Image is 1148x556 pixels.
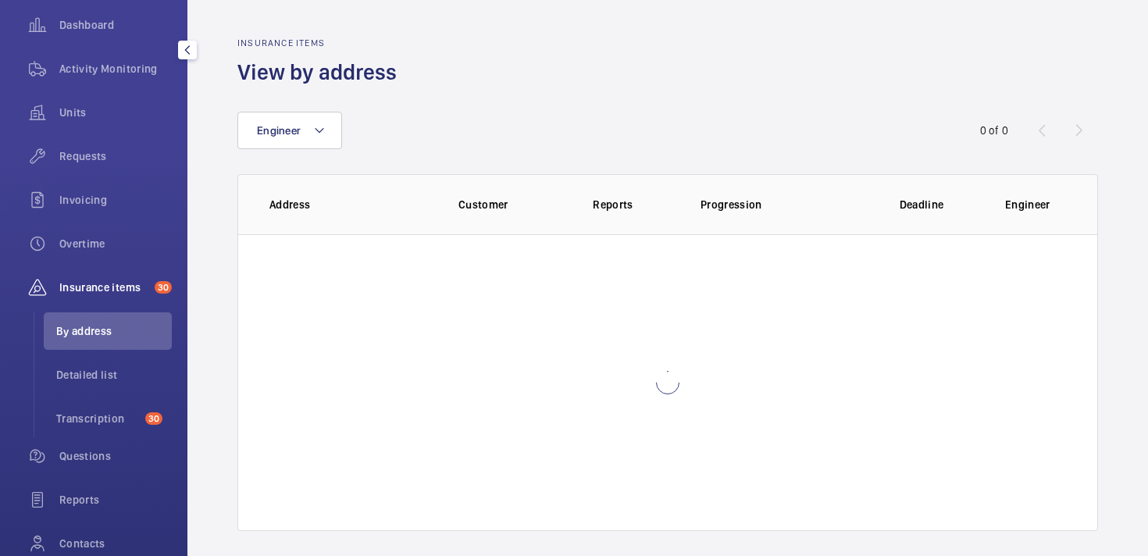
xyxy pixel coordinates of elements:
[59,148,172,164] span: Requests
[874,197,969,212] p: Deadline
[59,536,172,551] span: Contacts
[1005,197,1066,212] p: Engineer
[145,412,162,425] span: 30
[237,37,406,48] h2: Insurance items
[562,197,665,212] p: Reports
[59,448,172,464] span: Questions
[56,367,172,383] span: Detailed list
[155,281,172,294] span: 30
[56,411,139,426] span: Transcription
[59,236,172,251] span: Overtime
[59,492,172,508] span: Reports
[257,124,301,137] span: Engineer
[237,58,406,87] h1: View by address
[59,61,172,77] span: Activity Monitoring
[59,105,172,120] span: Units
[458,197,551,212] p: Customer
[980,123,1008,138] div: 0 of 0
[59,280,148,295] span: Insurance items
[269,197,433,212] p: Address
[59,192,172,208] span: Invoicing
[59,17,172,33] span: Dashboard
[701,197,863,212] p: Progression
[56,323,172,339] span: By address
[237,112,342,149] button: Engineer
